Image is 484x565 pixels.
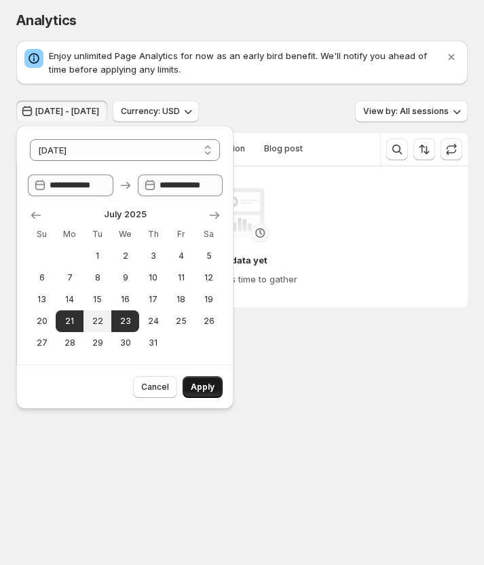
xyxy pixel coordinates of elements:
span: 4 [172,251,189,261]
span: 17 [145,294,162,305]
button: Thursday July 3 2025 [139,245,167,267]
button: Show previous month, June 2025 [25,204,47,226]
span: 1 [89,251,106,261]
button: Wednesday July 16 2025 [111,289,139,310]
span: 20 [33,316,50,327]
button: Show next month, August 2025 [204,204,225,226]
button: Start of range Monday July 21 2025 [56,310,83,332]
span: 2 [117,251,134,261]
button: Wednesday July 9 2025 [111,267,139,289]
span: Currency: USD [121,106,180,117]
span: 13 [33,294,50,305]
span: 18 [172,294,189,305]
h4: Data needs time to gather [187,272,297,286]
button: Wednesday July 2 2025 [111,245,139,267]
button: Currency: USD [113,101,199,122]
button: [DATE] - [DATE] [16,101,107,122]
button: Friday July 25 2025 [167,310,195,332]
button: Friday July 18 2025 [167,289,195,310]
span: 7 [61,272,78,283]
span: 29 [89,338,106,348]
button: Thursday July 10 2025 [139,267,167,289]
span: Cancel [141,382,169,393]
button: Tuesday July 8 2025 [83,267,111,289]
th: Sunday [28,223,56,245]
span: 26 [200,316,217,327]
button: Tuesday July 1 2025 [83,245,111,267]
span: 3 [145,251,162,261]
button: Thursday July 31 2025 [139,332,167,354]
button: Sunday July 20 2025 [28,310,56,332]
button: Search and filter results [386,139,408,160]
span: 30 [117,338,134,348]
button: Monday July 28 2025 [56,332,83,354]
span: 24 [145,316,162,327]
button: Tuesday July 29 2025 [83,332,111,354]
span: 25 [172,316,189,327]
button: Tuesday July 22 2025 [83,310,111,332]
span: 19 [200,294,217,305]
button: Tuesday July 15 2025 [83,289,111,310]
span: We [117,229,134,240]
span: 11 [172,272,189,283]
span: Blog post [264,143,303,154]
span: View by: All sessions [363,106,449,117]
button: Sunday July 6 2025 [28,267,56,289]
span: [DATE] - [DATE] [35,106,99,117]
button: Saturday July 12 2025 [195,267,223,289]
button: Friday July 4 2025 [167,245,195,267]
span: 22 [89,316,106,327]
span: Mo [61,229,78,240]
span: Apply [191,382,215,393]
img: No data yet [215,188,269,242]
button: Sunday July 13 2025 [28,289,56,310]
span: 16 [117,294,134,305]
button: Dismiss notification [441,46,462,68]
span: Analytics [16,12,77,29]
span: 6 [33,272,50,283]
button: Cancel [133,376,177,398]
button: View by: All sessions [355,101,468,122]
th: Thursday [139,223,167,245]
span: 12 [200,272,217,283]
button: Wednesday July 30 2025 [111,332,139,354]
span: Th [145,229,162,240]
span: Su [33,229,50,240]
button: Saturday July 19 2025 [195,289,223,310]
span: 15 [89,294,106,305]
span: 21 [61,316,78,327]
button: Saturday July 5 2025 [195,245,223,267]
h4: No data yet [217,253,267,267]
p: Enjoy unlimited Page Analytics for now as an early bird benefit. We'll notify you ahead of time b... [49,49,443,76]
span: 28 [61,338,78,348]
th: Tuesday [83,223,111,245]
button: Thursday July 24 2025 [139,310,167,332]
button: Sunday July 27 2025 [28,332,56,354]
button: Thursday July 17 2025 [139,289,167,310]
button: Saturday July 26 2025 [195,310,223,332]
span: 9 [117,272,134,283]
th: Friday [167,223,195,245]
button: Sort the results [413,139,435,160]
th: Monday [56,223,83,245]
span: Fr [172,229,189,240]
span: 27 [33,338,50,348]
button: Friday July 11 2025 [167,267,195,289]
th: Wednesday [111,223,139,245]
button: Apply [183,376,223,398]
button: Monday July 14 2025 [56,289,83,310]
span: 14 [61,294,78,305]
span: 5 [200,251,217,261]
span: 8 [89,272,106,283]
span: Tu [89,229,106,240]
span: 31 [145,338,162,348]
button: End of range Wednesday July 23 2025 [111,310,139,332]
span: Sa [200,229,217,240]
span: 10 [145,272,162,283]
span: 23 [117,316,134,327]
button: Monday July 7 2025 [56,267,83,289]
th: Saturday [195,223,223,245]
